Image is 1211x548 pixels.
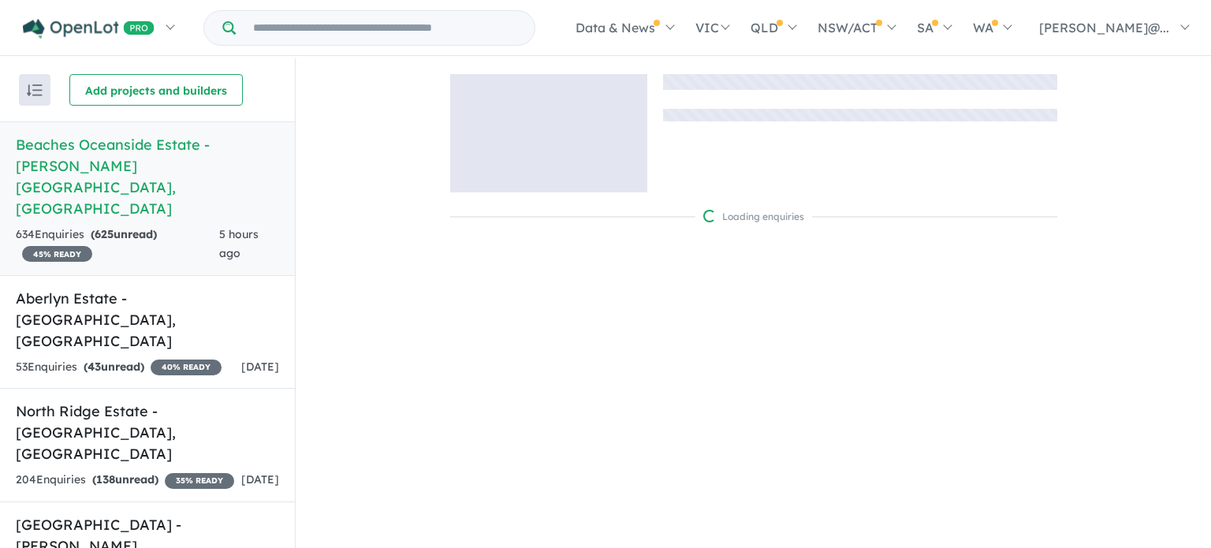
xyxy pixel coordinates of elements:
[22,246,92,262] span: 45 % READY
[69,74,243,106] button: Add projects and builders
[91,227,157,241] strong: ( unread)
[16,358,222,377] div: 53 Enquir ies
[16,401,279,464] h5: North Ridge Estate - [GEOGRAPHIC_DATA] , [GEOGRAPHIC_DATA]
[219,227,259,260] span: 5 hours ago
[16,288,279,352] h5: Aberlyn Estate - [GEOGRAPHIC_DATA] , [GEOGRAPHIC_DATA]
[96,472,115,486] span: 138
[241,472,279,486] span: [DATE]
[84,360,144,374] strong: ( unread)
[16,471,234,490] div: 204 Enquir ies
[16,226,219,263] div: 634 Enquir ies
[239,11,531,45] input: Try estate name, suburb, builder or developer
[27,84,43,96] img: sort.svg
[95,227,114,241] span: 625
[703,209,804,225] div: Loading enquiries
[88,360,101,374] span: 43
[92,472,158,486] strong: ( unread)
[151,360,222,375] span: 40 % READY
[16,134,279,219] h5: Beaches Oceanside Estate - [PERSON_NAME][GEOGRAPHIC_DATA] , [GEOGRAPHIC_DATA]
[1039,20,1169,35] span: [PERSON_NAME]@...
[241,360,279,374] span: [DATE]
[165,473,234,489] span: 35 % READY
[23,19,155,39] img: Openlot PRO Logo White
